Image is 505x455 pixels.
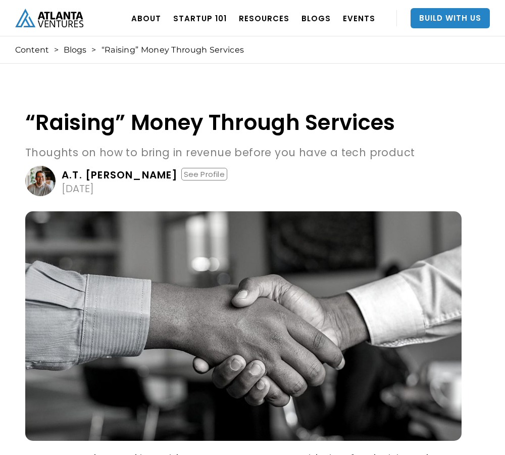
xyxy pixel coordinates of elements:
a: Build With Us [411,8,490,28]
a: BLOGS [301,4,331,32]
div: See Profile [181,168,227,180]
a: RESOURCES [239,4,289,32]
a: Startup 101 [173,4,227,32]
div: [DATE] [62,184,94,194]
a: ABOUT [131,4,161,32]
a: A.T. [PERSON_NAME]See Profile[DATE] [25,166,462,196]
p: Thoughts on how to bring in revenue before you have a tech product [25,145,462,161]
div: > [91,45,96,55]
div: A.T. [PERSON_NAME] [62,170,178,180]
a: Content [15,45,49,55]
a: Blogs [64,45,86,55]
div: > [54,45,59,55]
h1: “Raising” Money Through Services [25,111,462,134]
div: “Raising” Money Through Services [102,45,244,55]
a: EVENTS [343,4,375,32]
